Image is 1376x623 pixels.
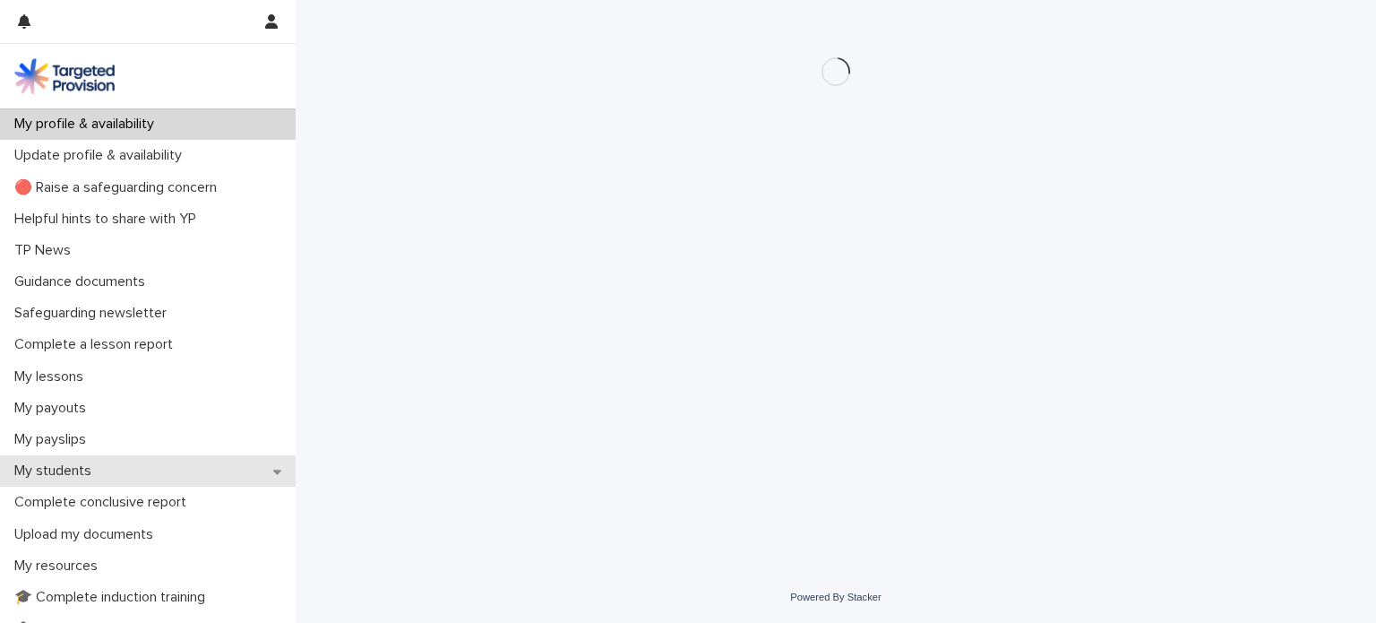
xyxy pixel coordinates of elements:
[7,368,98,385] p: My lessons
[7,147,196,164] p: Update profile & availability
[7,494,201,511] p: Complete conclusive report
[7,211,211,228] p: Helpful hints to share with YP
[7,242,85,259] p: TP News
[7,558,112,575] p: My resources
[7,336,187,353] p: Complete a lesson report
[7,431,100,448] p: My payslips
[7,116,168,133] p: My profile & availability
[7,305,181,322] p: Safeguarding newsletter
[7,273,159,290] p: Guidance documents
[790,592,881,602] a: Powered By Stacker
[7,526,168,543] p: Upload my documents
[7,463,106,480] p: My students
[7,400,100,417] p: My payouts
[7,179,231,196] p: 🔴 Raise a safeguarding concern
[14,58,115,94] img: M5nRWzHhSzIhMunXDL62
[7,589,219,606] p: 🎓 Complete induction training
